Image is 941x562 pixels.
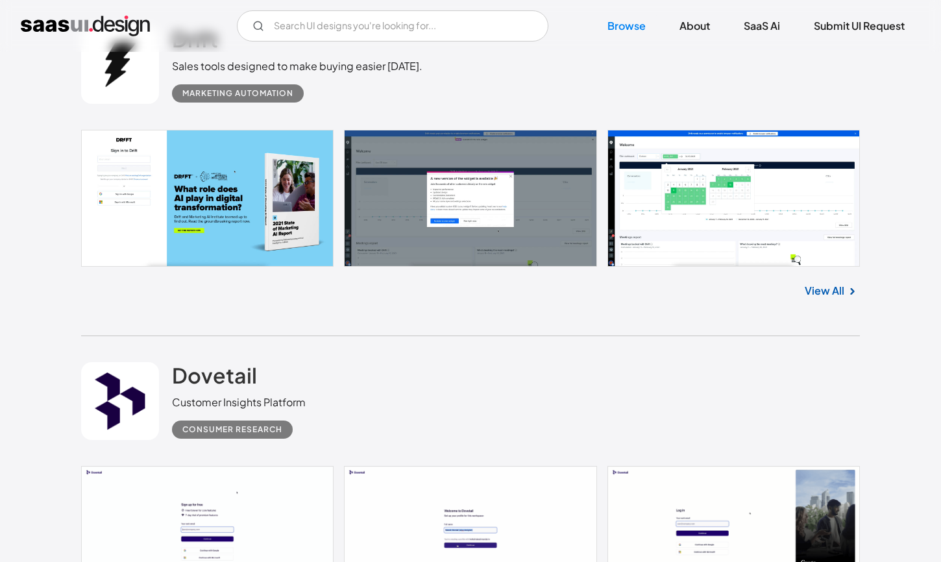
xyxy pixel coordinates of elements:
a: About [664,12,726,40]
a: Submit UI Request [798,12,920,40]
div: Consumer Research [182,422,282,437]
h2: Dovetail [172,362,257,388]
form: Email Form [237,10,548,42]
a: Browse [592,12,661,40]
a: home [21,16,150,36]
input: Search UI designs you're looking for... [237,10,548,42]
a: SaaS Ai [728,12,796,40]
a: View All [805,283,844,299]
div: Sales tools designed to make buying easier [DATE]. [172,58,422,74]
div: Customer Insights Platform [172,395,306,410]
a: Dovetail [172,362,257,395]
div: Marketing Automation [182,86,293,101]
